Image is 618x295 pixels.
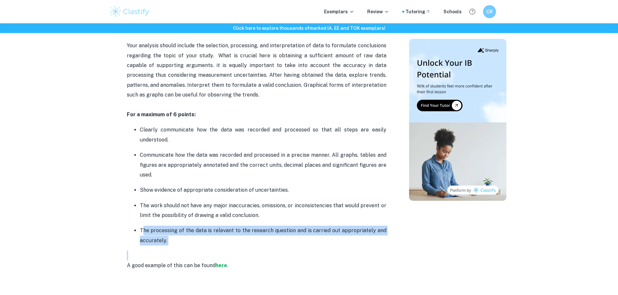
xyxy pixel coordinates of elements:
[483,5,496,18] button: CR
[140,150,386,180] p: Communicate how the data was recorded and processed in a precise manner. All graphs, tables and f...
[140,226,386,245] p: The processing of the data is relevant to the research question and is carried out appropriately ...
[140,125,386,145] p: Clearly communicate how the data was recorded and processed so that all steps are easily understood.
[140,201,386,221] p: The work should not have any major inaccuracies, omissions, or inconsistencies that would prevent...
[367,8,389,15] p: Review
[215,262,227,268] a: here
[127,111,196,118] strong: For a maximum of 6 points:
[140,185,386,195] p: Show evidence of appropriate consideration of uncertainties.
[467,6,478,17] button: Help and Feedback
[1,25,617,32] h6: Click here to explore thousands of marked IA, EE and TOK exemplars !
[127,42,388,98] span: Your analysis should include the selection, processing, and interpretation of data to formulate c...
[127,251,386,280] p: A good example of this can be found .
[443,8,462,15] a: Schools
[409,39,506,201] img: Thumbnail
[486,8,493,15] h6: CR
[324,8,354,15] p: Exemplars
[109,5,151,18] img: Clastify logo
[406,8,430,15] a: Tutoring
